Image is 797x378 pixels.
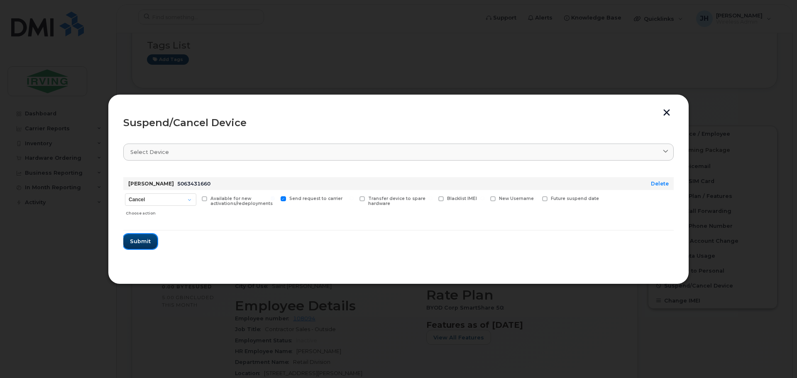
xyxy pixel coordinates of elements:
[126,207,196,217] div: Choose action
[130,148,169,156] span: Select device
[480,196,484,200] input: New Username
[128,180,174,187] strong: [PERSON_NAME]
[210,196,273,207] span: Available for new activations/redeployments
[123,144,674,161] a: Select device
[177,180,210,187] span: 5063431660
[123,118,674,128] div: Suspend/Cancel Device
[192,196,196,200] input: Available for new activations/redeployments
[130,237,151,245] span: Submit
[271,196,275,200] input: Send request to carrier
[368,196,425,207] span: Transfer device to spare hardware
[447,196,477,201] span: Blacklist IMEI
[551,196,599,201] span: Future suspend date
[428,196,433,200] input: Blacklist IMEI
[350,196,354,200] input: Transfer device to spare hardware
[532,196,536,200] input: Future suspend date
[499,196,534,201] span: New Username
[123,234,157,249] button: Submit
[289,196,342,201] span: Send request to carrier
[651,180,669,187] a: Delete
